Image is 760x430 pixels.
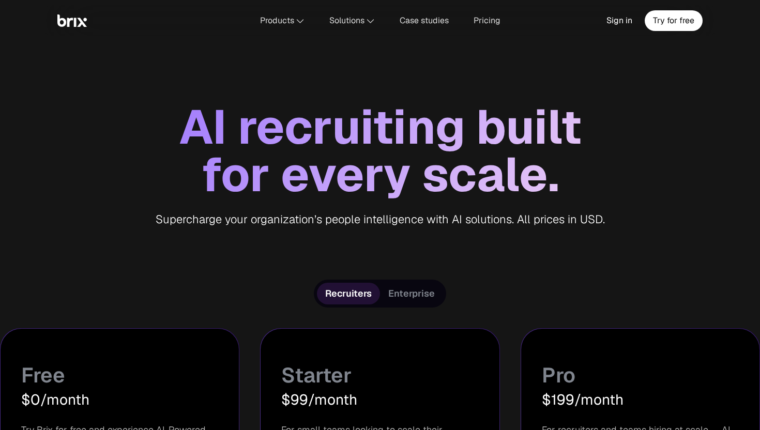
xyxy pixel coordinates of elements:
[325,287,372,300] span: Recruiters
[542,370,739,380] h3: Pro
[600,10,639,31] a: Sign in
[260,17,294,25] span: Products
[281,370,478,380] h3: Starter
[474,17,500,25] span: Pricing
[400,17,449,25] span: Case studies
[467,10,507,31] a: Pricing
[57,14,87,27] img: Brix Logo
[21,370,218,380] h3: Free
[329,17,364,25] span: Solutions
[281,389,478,410] div: $99/month
[388,287,435,300] span: Enterprise
[21,389,218,410] div: $0/month
[645,10,703,31] a: Try for free
[542,389,739,410] div: $199/month
[393,10,455,31] a: Case studies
